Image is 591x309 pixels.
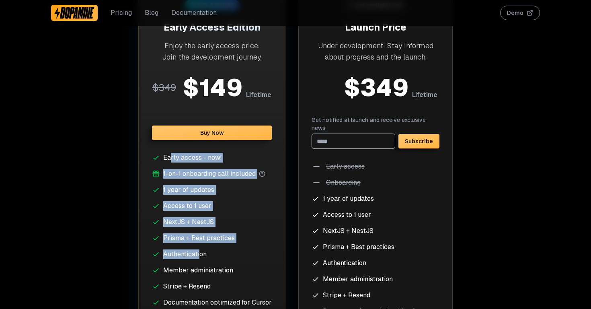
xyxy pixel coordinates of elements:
[312,274,439,284] li: Member administration
[152,51,272,63] div: Join the development journey.
[412,90,437,100] span: Lifetime
[152,153,272,163] li: Early access - now!
[152,21,272,34] h3: Early Access Edition
[163,169,256,179] span: 1-on-1 onboarding call included
[152,266,272,275] li: Member administration
[312,21,439,34] h3: Launch Price
[152,298,272,307] li: Documentation optimized for Cursor
[326,162,365,171] span: Early access
[246,90,271,100] span: Lifetime
[145,8,158,18] a: Blog
[312,116,439,132] p: Get notified at launch and receive exclusive news
[312,194,439,204] li: 1 year of updates
[152,233,272,243] li: Prisma + Best practices
[344,76,409,100] span: $ 349
[398,134,439,148] button: Subscribe
[111,8,132,18] a: Pricing
[312,226,439,236] li: NextJS + NestJS
[152,81,176,94] span: $ 349
[152,282,272,291] li: Stripe + Resend
[183,76,243,100] div: $ 149
[152,201,272,211] li: Access to 1 user
[312,242,439,252] li: Prisma + Best practices
[152,126,272,140] button: Buy Now
[51,5,98,21] a: Dopamine
[312,210,439,220] li: Access to 1 user
[152,40,272,51] div: Enjoy the early access price.
[326,178,361,187] span: Onboarding
[312,40,439,63] div: Under development: Stay informed about progress and the launch.
[152,185,272,195] li: 1 year of updates
[500,6,540,20] button: Demo
[171,8,217,18] a: Documentation
[152,249,272,259] li: Authentication
[54,6,94,19] img: Dopamine
[152,217,272,227] li: NextJS + NestJS
[314,76,337,88] span: $ 349
[312,290,439,300] li: Stripe + Resend
[312,258,439,268] li: Authentication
